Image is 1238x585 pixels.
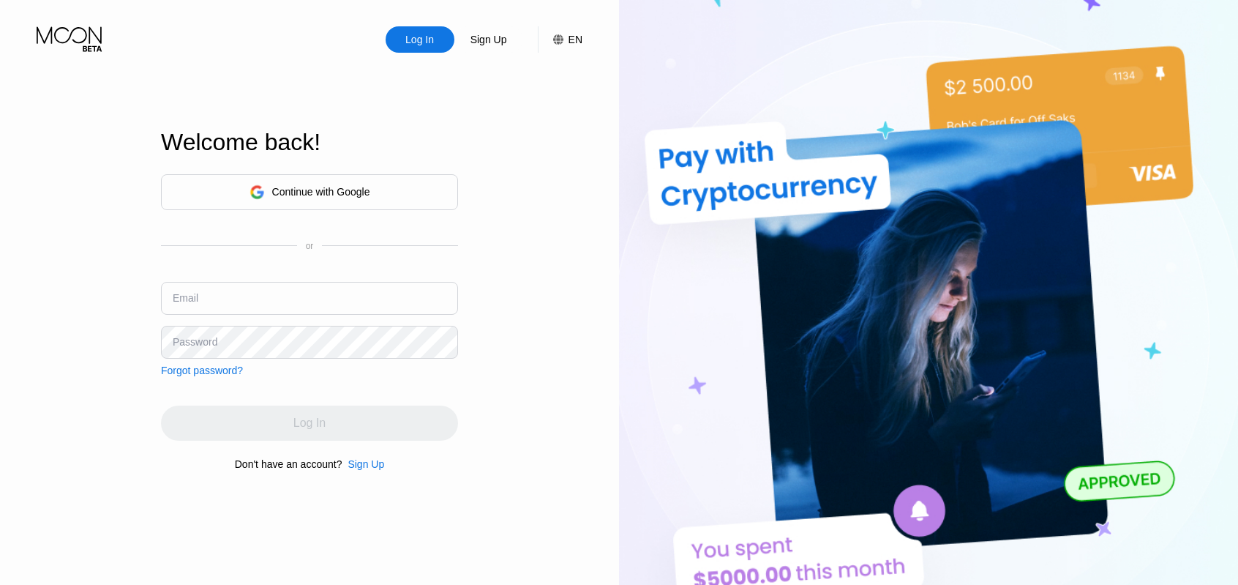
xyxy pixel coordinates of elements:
div: EN [538,26,582,53]
div: Password [173,336,217,348]
div: Welcome back! [161,129,458,156]
div: Sign Up [342,458,384,470]
div: Sign Up [348,458,384,470]
div: Sign Up [469,32,509,47]
div: Email [173,292,198,304]
div: Sign Up [454,26,523,53]
div: Forgot password? [161,365,243,376]
div: Log In [404,32,435,47]
div: or [306,241,314,251]
div: EN [569,34,582,45]
div: Continue with Google [161,174,458,210]
div: Log In [386,26,454,53]
div: Don't have an account? [235,458,342,470]
div: Continue with Google [272,186,370,198]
